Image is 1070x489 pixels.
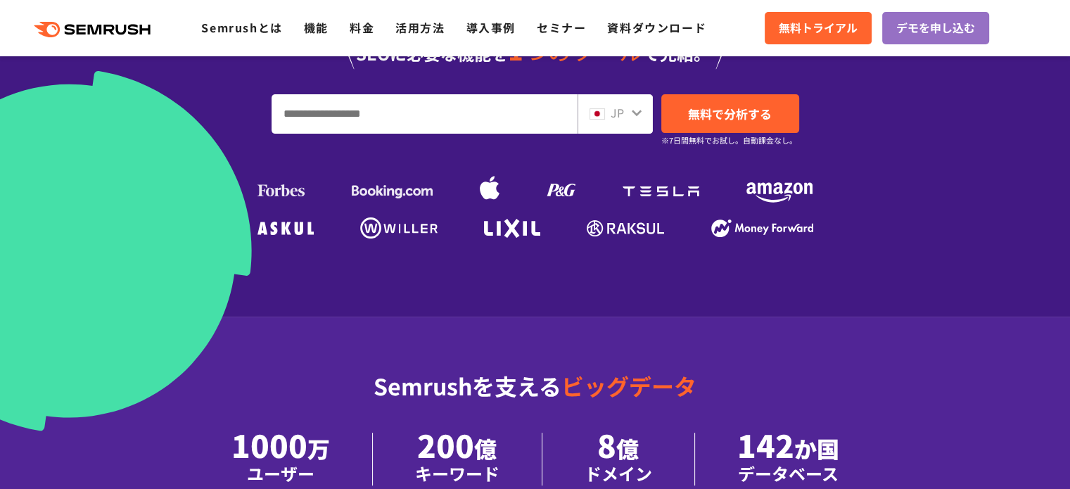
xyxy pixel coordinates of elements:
[661,94,799,133] a: 無料で分析する
[882,12,989,44] a: デモを申し込む
[561,369,696,402] span: ビッグデータ
[542,433,695,485] li: 8
[896,19,975,37] span: デモを申し込む
[304,19,329,36] a: 機能
[373,433,542,485] li: 200
[779,19,858,37] span: 無料トライアル
[616,432,639,464] span: 億
[607,19,706,36] a: 資料ダウンロード
[737,461,839,485] div: データベース
[395,19,445,36] a: 活用方法
[201,19,282,36] a: Semrushとは
[695,433,881,485] li: 142
[585,461,652,485] div: ドメイン
[466,19,516,36] a: 導入事例
[661,134,797,147] small: ※7日間無料でお試し。自動課金なし。
[794,432,839,464] span: か国
[131,362,940,433] div: Semrushを支える
[611,104,624,121] span: JP
[765,12,872,44] a: 無料トライアル
[350,19,374,36] a: 料金
[474,432,497,464] span: 億
[272,95,577,133] input: URL、キーワードを入力してください
[537,19,586,36] a: セミナー
[415,461,499,485] div: キーワード
[688,105,772,122] span: 無料で分析する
